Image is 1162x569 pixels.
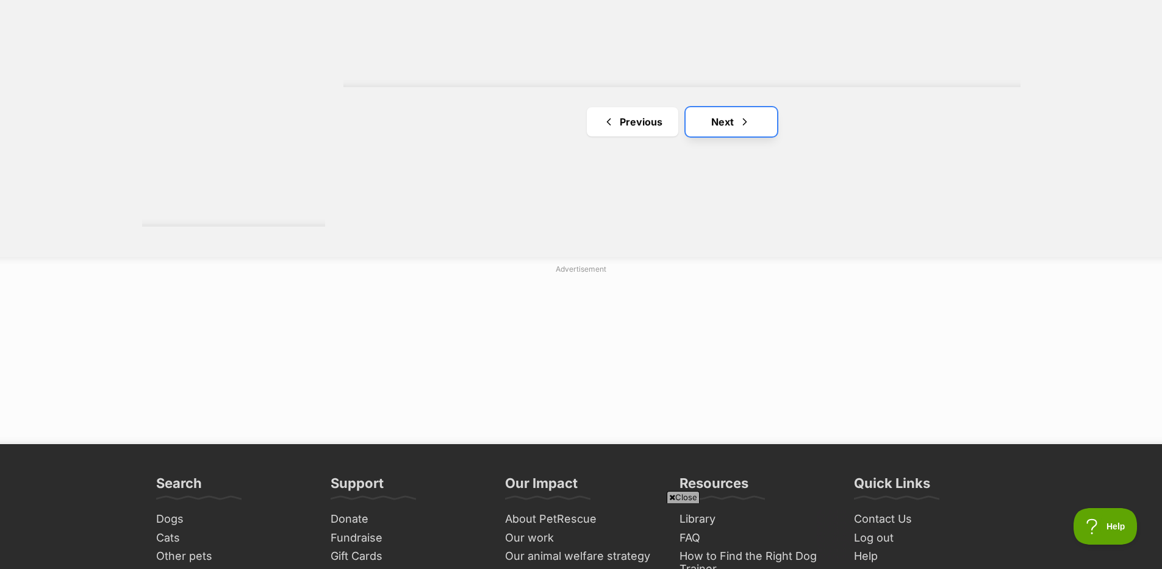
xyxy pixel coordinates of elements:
a: Help [849,547,1011,566]
h3: Resources [680,475,748,499]
nav: Pagination [343,107,1020,136]
a: Cats [151,529,314,548]
span: Close [667,491,700,503]
a: Previous page [587,107,678,136]
iframe: Help Scout Beacon - Open [1074,508,1138,545]
a: Other pets [151,547,314,566]
a: Dogs [151,510,314,529]
iframe: Advertisement [310,280,853,432]
h3: Support [331,475,384,499]
a: Next page [686,107,777,136]
a: Contact Us [849,510,1011,529]
h3: Search [156,475,202,499]
a: Log out [849,529,1011,548]
h3: Our Impact [505,475,578,499]
h3: Quick Links [854,475,930,499]
iframe: Advertisement [285,508,877,563]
